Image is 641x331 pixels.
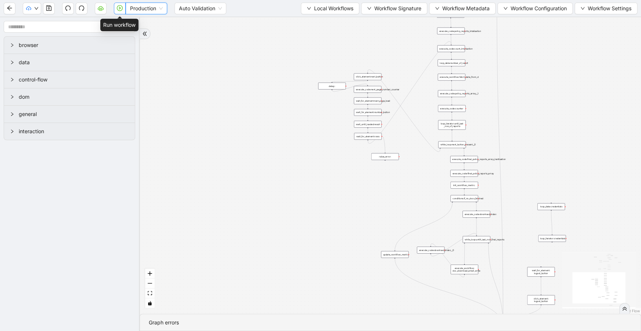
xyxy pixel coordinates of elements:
[431,244,464,277] g: Edge from execute_workflow: doc_download_email_write to execute_code:download_index__0
[62,3,74,14] button: undo
[114,3,126,14] button: play-circle
[511,4,567,12] span: Workflow Configuration
[374,4,421,12] span: Workflow Signature
[450,156,478,163] div: execute_code:final_policy_reports_array_inatlisation
[438,74,465,81] div: execute_workflow:fetch_data_from_cl
[462,211,490,218] div: execute_code:download_index
[368,70,440,152] g: Edge from while_loop:next_button_present__0 to click_element:next_button
[23,3,41,14] button: cloud-uploaddown
[527,267,555,277] div: wait_for_element: logout_button
[575,3,637,14] button: downWorkflow Settings
[76,3,87,14] button: redo
[19,41,129,49] span: browser
[354,86,381,93] div: execute_code:next_page_number_counter
[537,203,565,210] div: loop_data:credentials
[179,3,222,14] span: Auto Validation
[438,105,465,112] div: execute_code:counter
[314,4,353,12] span: Local Workflows
[117,5,123,11] span: play-circle
[318,83,346,90] div: delay:
[4,106,135,123] div: general
[100,19,138,31] div: Run workflow
[462,236,490,243] div: while_loop:untill_last_row_final_reports
[10,112,14,116] span: right
[98,5,104,11] span: cloud-server
[145,269,155,279] button: zoom in
[435,6,439,11] span: down
[354,73,381,80] div: click_element:next_button
[307,6,311,11] span: down
[429,3,496,14] button: downWorkflow Metadata
[145,279,155,288] button: zoom out
[438,120,466,130] div: loop_iterator:until_last _row_of_reports
[588,4,631,12] span: Workflow Settings
[550,244,554,249] span: plus-circle
[95,3,107,14] button: cloud-server
[437,11,464,18] div: execute_workflow:fetch_last_run_date_from_google_sheet
[395,203,453,250] g: Edge from conditions:if_no_docs_fetched to update_workflow_metric:
[145,288,155,298] button: fit view
[79,5,84,11] span: redo
[4,37,135,54] div: browser
[65,5,71,11] span: undo
[438,141,466,148] div: while_loop:next_button_present__0
[383,163,388,167] span: plus-circle
[43,3,55,14] button: save
[4,88,135,105] div: dom
[437,28,465,34] div: execute_code:policy_reports_intalisation
[368,41,451,143] g: Edge from wait_for_element:rows to execute_code:count_intalisation
[332,81,368,82] g: Edge from click_element:next_button to delay:
[301,3,359,14] button: downLocal Workflows
[10,43,14,47] span: right
[381,251,408,258] div: update_workflow_metric:
[621,309,640,313] a: React Flow attribution
[26,6,31,11] span: cloud-upload
[382,136,385,152] g: Edge from wait_for_element:rows to raise_error:
[19,110,129,118] span: general
[437,59,465,66] div: loop_data:number_of_result
[450,195,478,202] div: conditions:if_no_docs_fetched
[354,121,381,128] div: wait_until_loaded:result
[130,3,163,14] span: Production
[7,5,12,11] span: arrow-left
[4,123,135,140] div: interaction
[450,170,478,177] div: execute_code:final_policy_reports_array
[622,306,627,311] span: double-right
[361,3,427,14] button: downWorkflow Signature
[10,129,14,134] span: right
[450,182,478,188] div: init_workflow_metric:
[354,133,382,140] div: wait_for_element:rows
[497,3,573,14] button: downWorkflow Configuration
[527,295,555,305] div: click_element: logout_button
[371,153,399,160] div: raise_error:
[46,5,52,11] span: save
[19,58,129,66] span: data
[451,265,478,274] div: execute_workflow: doc_download_email_write
[34,6,39,11] span: down
[4,54,135,71] div: data
[395,258,503,327] g: Edge from update_workflow_metric: to close_tab:
[437,45,465,52] div: execute_code:count_intalisation
[19,93,129,101] span: dom
[503,6,508,11] span: down
[538,235,566,242] div: loop_iterator:credentialsplus-circle
[538,235,566,242] div: loop_iterator:credentials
